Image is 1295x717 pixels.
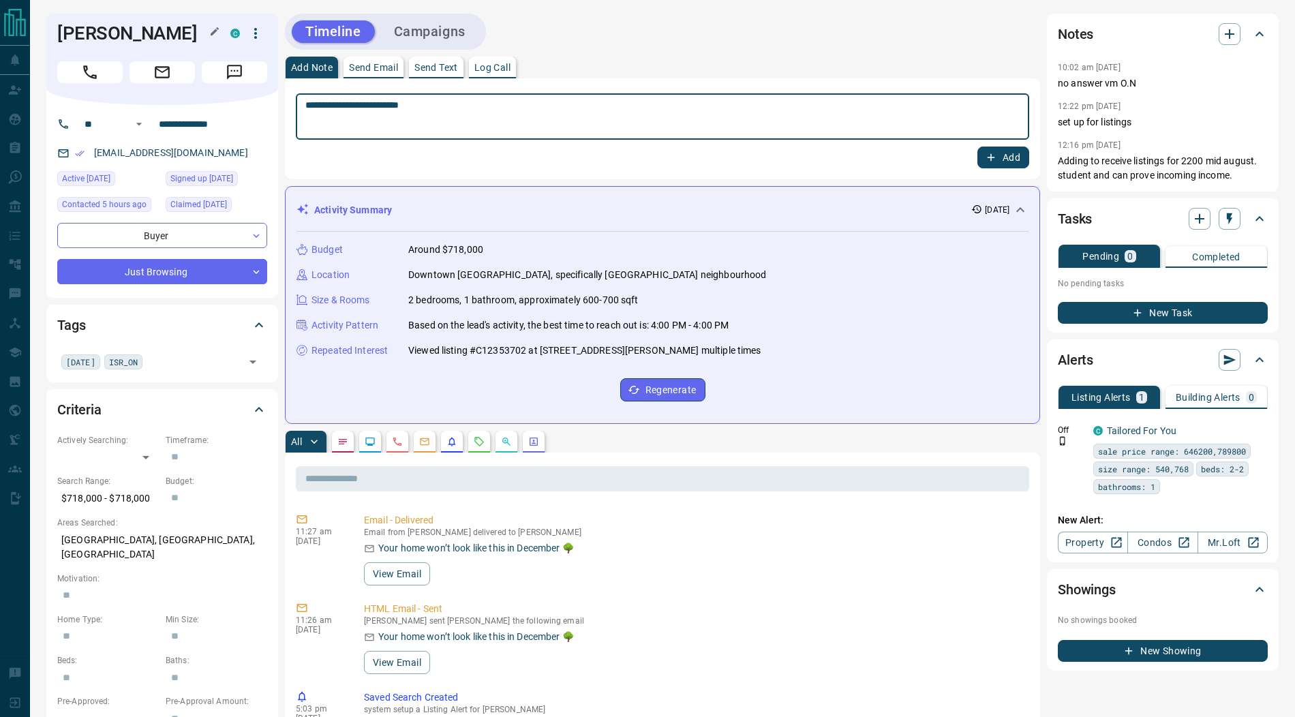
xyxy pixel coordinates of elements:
[62,198,147,211] span: Contacted 5 hours ago
[170,172,233,185] span: Signed up [DATE]
[1107,425,1176,436] a: Tailored For You
[985,204,1009,216] p: [DATE]
[230,29,240,38] div: condos.ca
[311,344,388,358] p: Repeated Interest
[1139,393,1144,402] p: 1
[364,705,1024,714] p: system setup a Listing Alert for [PERSON_NAME]
[414,63,458,72] p: Send Text
[57,517,267,529] p: Areas Searched:
[166,197,267,216] div: Mon Aug 19 2019
[57,223,267,248] div: Buyer
[620,378,705,401] button: Regenerate
[1093,426,1103,436] div: condos.ca
[1192,252,1240,262] p: Completed
[57,309,267,341] div: Tags
[57,487,159,510] p: $718,000 - $718,000
[57,171,159,190] div: Wed Sep 10 2025
[1058,579,1116,600] h2: Showings
[364,513,1024,528] p: Email - Delivered
[202,61,267,83] span: Message
[1058,154,1268,183] p: Adding to receive listings for 2200 mid august. student and can prove incoming income.
[408,243,483,257] p: Around $718,000
[501,436,512,447] svg: Opportunities
[1058,115,1268,129] p: set up for listings
[57,654,159,667] p: Beds:
[109,355,138,369] span: ISR_ON
[131,116,147,132] button: Open
[296,615,344,625] p: 11:26 am
[57,314,85,336] h2: Tags
[57,434,159,446] p: Actively Searching:
[1058,18,1268,50] div: Notes
[166,475,267,487] p: Budget:
[349,63,398,72] p: Send Email
[1058,140,1121,150] p: 12:16 pm [DATE]
[1058,63,1121,72] p: 10:02 am [DATE]
[474,436,485,447] svg: Requests
[1249,393,1254,402] p: 0
[364,528,1024,537] p: Email from [PERSON_NAME] delivered to [PERSON_NAME]
[292,20,375,43] button: Timeline
[311,318,378,333] p: Activity Pattern
[1058,102,1121,111] p: 12:22 pm [DATE]
[1058,532,1128,553] a: Property
[1058,344,1268,376] div: Alerts
[296,704,344,714] p: 5:03 pm
[474,63,511,72] p: Log Call
[337,436,348,447] svg: Notes
[1058,273,1268,294] p: No pending tasks
[378,541,574,555] p: Your home won’t look like this in December 🌳
[166,654,267,667] p: Baths:
[1058,436,1067,446] svg: Push Notification Only
[296,527,344,536] p: 11:27 am
[66,355,95,369] span: [DATE]
[1098,462,1189,476] span: size range: 540,768
[1082,251,1119,261] p: Pending
[364,651,430,674] button: View Email
[57,259,267,284] div: Just Browsing
[296,536,344,546] p: [DATE]
[1127,251,1133,261] p: 0
[1098,444,1246,458] span: sale price range: 646200,789800
[446,436,457,447] svg: Listing Alerts
[243,352,262,371] button: Open
[166,695,267,707] p: Pre-Approval Amount:
[311,293,370,307] p: Size & Rooms
[1058,513,1268,528] p: New Alert:
[166,613,267,626] p: Min Size:
[1058,424,1085,436] p: Off
[380,20,479,43] button: Campaigns
[57,573,267,585] p: Motivation:
[57,529,267,566] p: [GEOGRAPHIC_DATA], [GEOGRAPHIC_DATA], [GEOGRAPHIC_DATA]
[57,399,102,421] h2: Criteria
[1058,208,1092,230] h2: Tasks
[311,268,350,282] p: Location
[57,613,159,626] p: Home Type:
[1058,302,1268,324] button: New Task
[57,695,159,707] p: Pre-Approved:
[1201,462,1244,476] span: beds: 2-2
[94,147,248,158] a: [EMAIL_ADDRESS][DOMAIN_NAME]
[392,436,403,447] svg: Calls
[291,437,302,446] p: All
[57,61,123,83] span: Call
[1058,202,1268,235] div: Tasks
[1058,349,1093,371] h2: Alerts
[1058,614,1268,626] p: No showings booked
[1058,23,1093,45] h2: Notes
[364,562,430,585] button: View Email
[166,434,267,446] p: Timeframe:
[364,616,1024,626] p: [PERSON_NAME] sent [PERSON_NAME] the following email
[1058,76,1268,91] p: no answer vm O.N
[1176,393,1240,402] p: Building Alerts
[528,436,539,447] svg: Agent Actions
[166,171,267,190] div: Fri Jul 26 2019
[1058,640,1268,662] button: New Showing
[170,198,227,211] span: Claimed [DATE]
[291,63,333,72] p: Add Note
[364,602,1024,616] p: HTML Email - Sent
[408,344,761,358] p: Viewed listing #C12353702 at [STREET_ADDRESS][PERSON_NAME] multiple times
[1198,532,1268,553] a: Mr.Loft
[57,475,159,487] p: Search Range:
[311,243,343,257] p: Budget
